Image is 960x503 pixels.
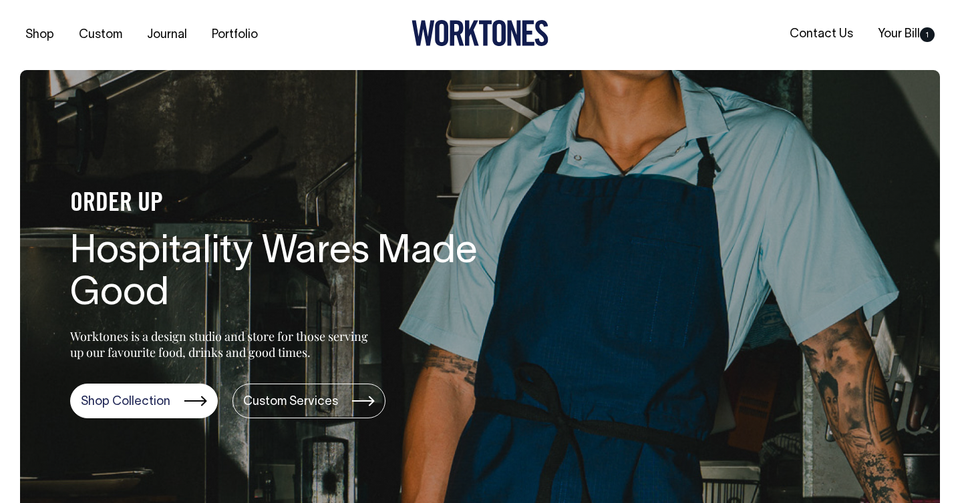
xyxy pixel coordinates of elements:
a: Contact Us [784,23,858,45]
a: Custom Services [232,384,385,418]
a: Shop Collection [70,384,218,418]
a: Shop [20,24,59,46]
a: Portfolio [206,24,263,46]
h4: ORDER UP [70,190,498,218]
h1: Hospitality Wares Made Good [70,231,498,317]
p: Worktones is a design studio and store for those serving up our favourite food, drinks and good t... [70,328,374,360]
a: Journal [142,24,192,46]
a: Custom [73,24,128,46]
a: Your Bill1 [872,23,940,45]
span: 1 [920,27,935,42]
